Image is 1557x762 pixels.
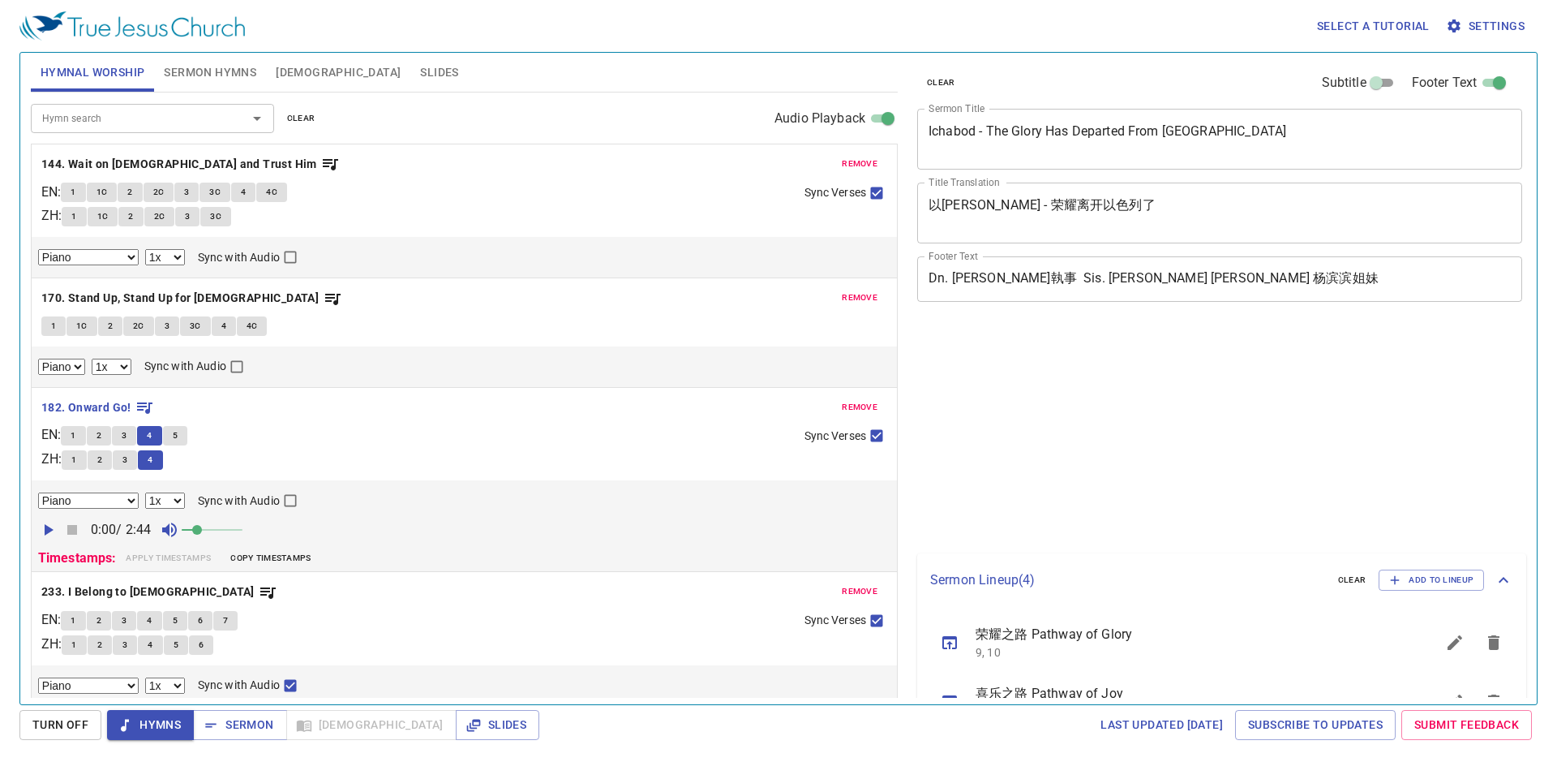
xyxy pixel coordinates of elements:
span: Sync Verses [804,184,866,201]
iframe: from-child [911,319,1403,548]
span: 3 [122,638,127,652]
span: 7 [223,613,228,628]
span: 6 [199,638,204,652]
a: Submit Feedback [1401,710,1532,740]
b: Timestamps: [38,550,117,566]
button: 4 [137,611,161,631]
span: remove [842,291,877,305]
span: 荣耀之路 Pathway of Glory [976,625,1396,644]
button: 3 [113,450,137,470]
span: Last updated [DATE] [1100,715,1223,735]
span: Sermon Hymns [164,62,256,83]
span: 2 [127,185,132,200]
span: 3 [185,209,190,224]
span: Submit Feedback [1414,715,1519,735]
button: 3 [113,635,137,655]
span: Sync with Audio [198,493,280,510]
a: Last updated [DATE] [1094,710,1229,740]
span: 3 [122,453,127,467]
button: 1 [62,635,86,655]
p: ZH : [41,206,62,226]
button: 2 [98,316,122,336]
button: 1C [66,316,97,336]
span: 2C [153,185,165,200]
button: 4 [137,426,161,446]
span: 2 [97,428,101,443]
span: Select a tutorial [1317,16,1430,37]
button: 4 [138,450,162,470]
span: 1 [71,613,75,628]
button: 3 [112,611,136,631]
button: 2C [144,207,175,226]
img: True Jesus Church [19,11,245,41]
button: Slides [456,710,539,740]
span: Sync with Audio [198,677,280,694]
select: Select Track [38,359,85,375]
button: 5 [163,611,187,631]
span: 3 [184,185,189,200]
button: 5 [164,635,188,655]
button: remove [832,582,887,601]
span: 2 [97,613,101,628]
span: 5 [174,638,178,652]
span: Add to Lineup [1389,573,1473,588]
button: 1 [61,426,85,446]
span: Hymnal Worship [41,62,145,83]
span: 4 [241,185,246,200]
b: 182. Onward Go! [41,398,131,418]
button: 3 [112,426,136,446]
button: 2 [118,207,143,226]
a: Subscribe to Updates [1235,710,1396,740]
button: Open [246,107,268,130]
span: 1C [97,209,109,224]
button: Select a tutorial [1310,11,1436,41]
textarea: 以[PERSON_NAME] - 荣耀离开以色列了 [929,197,1511,228]
span: 4C [266,185,277,200]
button: clear [1328,570,1376,590]
b: 233. I Belong to [DEMOGRAPHIC_DATA] [41,582,255,602]
span: remove [842,157,877,171]
button: 4C [256,183,287,202]
span: 3 [122,613,127,628]
button: 3 [175,207,199,226]
select: Select Track [38,678,139,694]
span: 1 [71,185,75,200]
button: 6 [188,611,212,631]
button: Copy timestamps [221,549,320,568]
b: 170. Stand Up, Stand Up for [DEMOGRAPHIC_DATA] [41,288,319,308]
span: Copy timestamps [230,551,311,566]
button: 2 [118,183,142,202]
span: 5 [173,613,178,628]
button: clear [917,73,965,93]
span: 3 [165,319,169,334]
span: Sync Verses [804,428,866,445]
button: 2 [88,635,112,655]
span: 3 [122,428,127,443]
span: clear [1338,573,1366,588]
b: 144. Wait on [DEMOGRAPHIC_DATA] and Trust Him [41,154,317,174]
span: 2 [97,453,102,467]
span: 2 [128,209,133,224]
p: EN : [41,183,61,202]
span: Turn Off [32,715,88,735]
span: [DEMOGRAPHIC_DATA] [276,62,401,83]
p: EN : [41,425,61,445]
button: 1 [62,207,86,226]
span: Subscribe to Updates [1248,715,1383,735]
button: Turn Off [19,710,101,740]
button: 2C [144,183,174,202]
button: 1C [87,183,118,202]
span: Hymns [120,715,181,735]
span: 3C [190,319,201,334]
button: 2 [88,450,112,470]
button: Sermon [193,710,286,740]
span: 4 [221,319,226,334]
span: Sermon [206,715,273,735]
span: 2C [133,319,144,334]
button: 4C [237,316,268,336]
select: Select Track [38,493,139,509]
select: Playback Rate [145,493,185,509]
span: Slides [469,715,526,735]
span: 1 [71,638,76,652]
span: Settings [1449,16,1525,37]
